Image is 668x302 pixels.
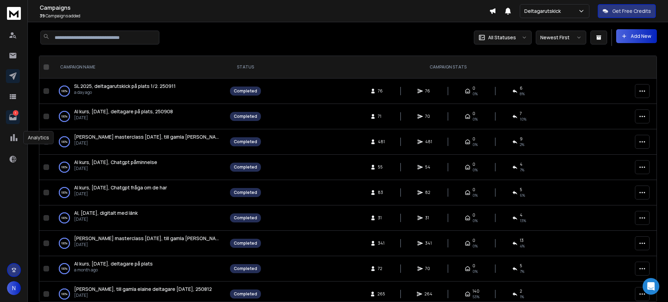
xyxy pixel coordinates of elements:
span: 0 [472,85,475,91]
span: 5 [520,263,522,269]
span: 39 [40,13,45,19]
span: 10 % [520,116,526,122]
span: 31 [378,215,385,221]
span: 71 [378,114,385,119]
span: 0% [472,269,478,274]
p: [DATE] [74,293,212,298]
a: 1 [6,110,20,124]
span: 4 [520,212,523,218]
span: 55 [378,164,385,170]
span: 0% [472,243,478,249]
th: CAMPAIGN NAME [52,56,226,79]
p: [DATE] [74,140,219,146]
span: 0% [472,116,478,122]
span: AI kurs, [DATE], deltagare på plats [74,260,153,267]
span: 9 [520,136,523,142]
span: 0% [472,167,478,173]
button: Get Free Credits [598,4,656,18]
td: 100%[PERSON_NAME] masterclass [DATE], till gamla [PERSON_NAME], [DATE], 250819[DATE] [52,231,226,256]
span: 76 [425,88,432,94]
span: 0 [472,263,475,269]
span: 265 [377,291,385,297]
td: 100%AI, [DATE], digitalt med länk[DATE] [52,205,226,231]
p: [DATE] [74,191,167,197]
div: Completed [234,190,257,195]
a: AI, [DATE], digitalt med länk [74,210,138,217]
span: 31 [425,215,432,221]
span: 2 % [520,142,524,147]
p: a day ago [74,90,176,95]
span: 341 [425,240,432,246]
p: 1 [13,110,18,116]
td: 100%AI kurs, [DATE], Chatgpt fråga om de har[DATE] [52,180,226,205]
span: 6 % [520,193,525,198]
span: 0 [472,187,475,193]
div: Completed [234,164,257,170]
p: 100 % [61,265,67,272]
span: 7 % [520,269,524,274]
h1: Campaigns [40,3,489,12]
a: [PERSON_NAME] masterclass [DATE], till gamla [PERSON_NAME], [DATE], 250901 [74,133,219,140]
span: 6 [520,85,523,91]
th: CAMPAIGN STATS [265,56,631,79]
span: 264 [424,291,432,297]
span: [PERSON_NAME] masterclass [DATE], till gamla [PERSON_NAME], [DATE], 250901 [74,133,263,140]
span: AI kurs, [DATE], deltagare på plats, 250908 [74,108,173,115]
td: 100%AI kurs, [DATE], deltagare på plats, 250908[DATE] [52,104,226,129]
div: Completed [234,291,257,297]
td: 100%AI kurs, [DATE], deltagare på platsa month ago [52,256,226,281]
span: SL 2025, deltagarutskick på plats 1/2. 250911 [74,83,176,89]
span: 4 % [520,243,525,249]
span: 54 [425,164,432,170]
p: All Statuses [488,34,516,41]
span: 8 % [520,91,525,97]
p: [DATE] [74,115,173,121]
p: 100 % [61,113,67,120]
div: Completed [234,266,257,271]
div: Completed [234,215,257,221]
span: 53 % [472,294,479,300]
span: 0 [472,136,475,142]
th: STATUS [226,56,265,79]
img: logo [7,7,21,20]
span: [PERSON_NAME] masterclass [DATE], till gamla [PERSON_NAME], [DATE], 250819 [74,235,263,242]
p: 100 % [61,291,67,297]
p: Deltagarutskick [524,8,564,15]
span: 0% [472,193,478,198]
td: 100%[PERSON_NAME] masterclass [DATE], till gamla [PERSON_NAME], [DATE], 250901[DATE] [52,129,226,155]
span: 1 % [520,294,524,300]
a: SL 2025, deltagarutskick på plats 1/2. 250911 [74,83,176,90]
span: 13 [520,238,524,243]
span: 2 [520,288,522,294]
span: 13 % [520,218,526,223]
button: Add New [616,29,657,43]
span: 72 [378,266,385,271]
a: AI kurs, [DATE], Chatgpt påminnelse [74,159,157,166]
span: 0% [472,91,478,97]
span: 0 [472,162,475,167]
div: Completed [234,139,257,145]
div: Completed [234,88,257,94]
span: 70 [425,114,432,119]
a: [PERSON_NAME], till gamla elaine deltagare [DATE], 250812 [74,286,212,293]
p: 100 % [61,189,67,196]
a: AI kurs, [DATE], deltagare på plats [74,260,153,267]
p: 100 % [61,164,67,171]
span: 70 [425,266,432,271]
span: 7 % [520,167,524,173]
span: 4 [520,162,523,167]
span: 140 [472,288,479,294]
span: 83 [378,190,385,195]
span: 7 [520,111,522,116]
div: Completed [234,240,257,246]
p: [DATE] [74,166,157,171]
span: 0% [472,218,478,223]
button: Newest First [536,31,586,44]
p: 100 % [61,88,67,95]
span: 481 [378,139,385,145]
span: 82 [425,190,432,195]
a: AI kurs, [DATE], Chatgpt fråga om de har [74,184,167,191]
span: 5 [520,187,522,193]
